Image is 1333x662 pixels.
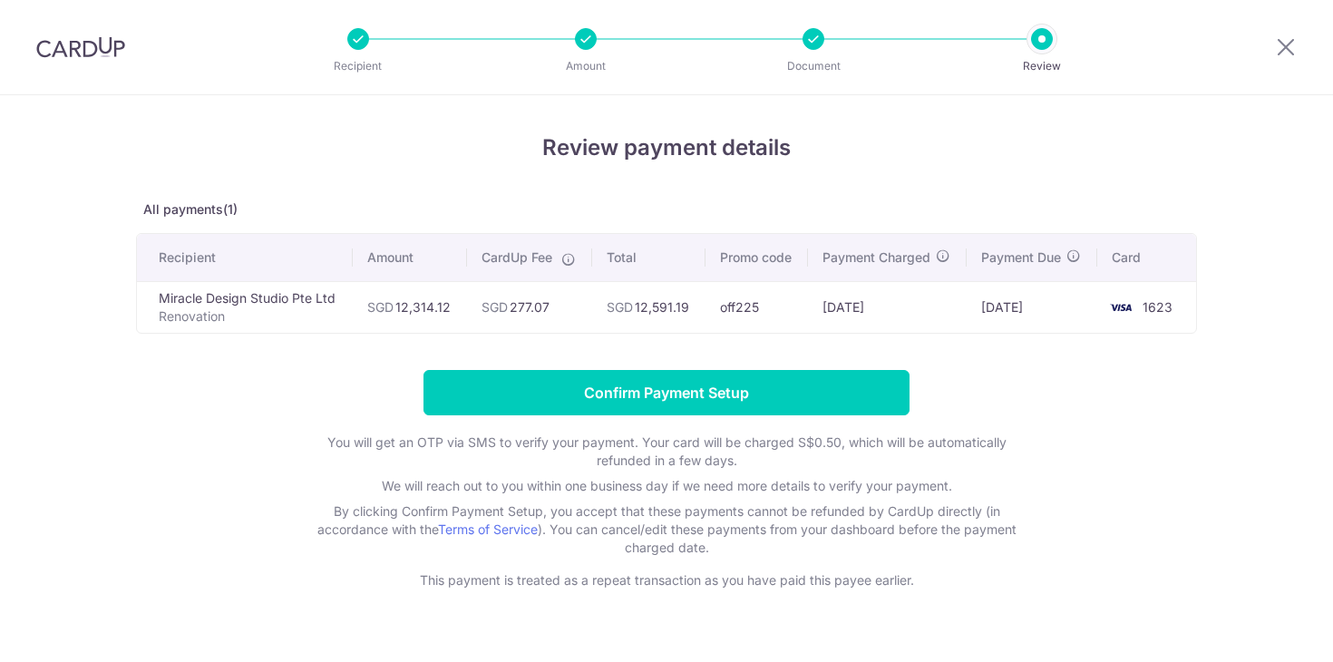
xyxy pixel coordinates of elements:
[592,234,705,281] th: Total
[467,281,592,333] td: 277.07
[967,281,1097,333] td: [DATE]
[304,433,1029,470] p: You will get an OTP via SMS to verify your payment. Your card will be charged S$0.50, which will ...
[981,248,1061,267] span: Payment Due
[304,571,1029,589] p: This payment is treated as a repeat transaction as you have paid this payee earlier.
[705,234,808,281] th: Promo code
[136,200,1197,219] p: All payments(1)
[367,299,394,315] span: SGD
[822,248,930,267] span: Payment Charged
[423,370,910,415] input: Confirm Payment Setup
[137,281,353,333] td: Miracle Design Studio Pte Ltd
[304,502,1029,557] p: By clicking Confirm Payment Setup, you accept that these payments cannot be refunded by CardUp di...
[482,299,508,315] span: SGD
[746,57,881,75] p: Document
[1097,234,1196,281] th: Card
[353,281,467,333] td: 12,314.12
[482,248,552,267] span: CardUp Fee
[36,36,125,58] img: CardUp
[304,477,1029,495] p: We will reach out to you within one business day if we need more details to verify your payment.
[592,281,705,333] td: 12,591.19
[137,234,353,281] th: Recipient
[438,521,538,537] a: Terms of Service
[607,299,633,315] span: SGD
[1103,297,1139,318] img: <span class="translation_missing" title="translation missing: en.account_steps.new_confirm_form.b...
[975,57,1109,75] p: Review
[808,281,968,333] td: [DATE]
[353,234,467,281] th: Amount
[1143,299,1172,315] span: 1623
[705,281,808,333] td: off225
[159,307,338,326] p: Renovation
[136,131,1197,164] h4: Review payment details
[519,57,653,75] p: Amount
[291,57,425,75] p: Recipient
